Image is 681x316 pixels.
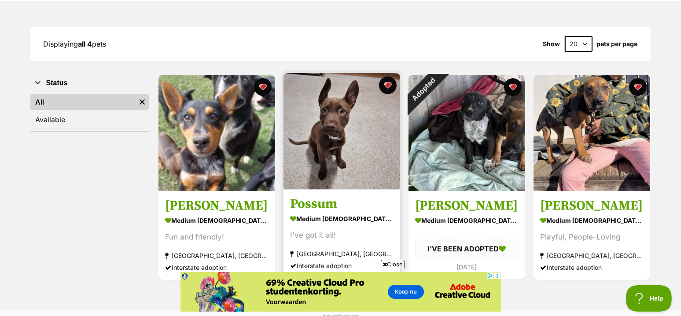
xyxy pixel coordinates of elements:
label: pets per page [597,40,638,47]
div: [DATE] [415,261,519,273]
div: Fun and friendly! [165,232,269,243]
a: Adopted [409,184,525,193]
div: medium [DEMOGRAPHIC_DATA] Dog [165,214,269,227]
div: I'VE BEEN ADOPTED [415,240,519,258]
a: All [30,94,136,110]
span: Close [381,260,405,269]
img: Leo [158,75,275,191]
strong: all 4 [78,40,92,48]
button: favourite [629,78,647,96]
div: medium [DEMOGRAPHIC_DATA] Dog [415,214,519,227]
div: medium [DEMOGRAPHIC_DATA] Dog [540,214,644,227]
a: Available [30,112,149,127]
div: Adopted [397,63,449,116]
button: favourite [504,78,522,96]
iframe: Help Scout Beacon - Open [626,285,672,312]
img: Thelma [534,75,650,191]
div: [GEOGRAPHIC_DATA], [GEOGRAPHIC_DATA] [540,250,644,262]
a: Remove filter [136,94,149,110]
a: [PERSON_NAME] medium [DEMOGRAPHIC_DATA] Dog I'VE BEEN ADOPTED [DATE] favourite [409,191,525,280]
div: medium [DEMOGRAPHIC_DATA] Dog [290,213,394,225]
div: Interstate adoption [540,262,644,274]
button: favourite [254,78,272,96]
button: favourite [379,76,397,94]
div: [GEOGRAPHIC_DATA], [GEOGRAPHIC_DATA] [165,250,269,262]
div: Status [30,92,149,131]
a: [PERSON_NAME] medium [DEMOGRAPHIC_DATA] Dog Playful, People-Loving [GEOGRAPHIC_DATA], [GEOGRAPHIC... [534,191,650,280]
iframe: Advertisement [180,272,501,312]
a: Possum medium [DEMOGRAPHIC_DATA] Dog I've got it all! [GEOGRAPHIC_DATA], [GEOGRAPHIC_DATA] Inters... [283,189,400,279]
img: Possum [283,73,400,189]
h3: [PERSON_NAME] [540,198,644,214]
h3: [PERSON_NAME] [165,198,269,214]
a: [PERSON_NAME] medium [DEMOGRAPHIC_DATA] Dog Fun and friendly! [GEOGRAPHIC_DATA], [GEOGRAPHIC_DATA... [158,191,275,280]
h3: [PERSON_NAME] [415,198,519,214]
div: [GEOGRAPHIC_DATA], [GEOGRAPHIC_DATA] [290,248,394,260]
div: Interstate adoption [290,260,394,272]
div: Interstate adoption [165,262,269,274]
img: Louise [409,75,525,191]
div: I've got it all! [290,230,394,242]
h3: Possum [290,196,394,213]
span: Show [543,40,560,47]
button: Status [30,77,149,89]
span: Displaying pets [44,40,107,48]
div: Playful, People-Loving [540,232,644,243]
